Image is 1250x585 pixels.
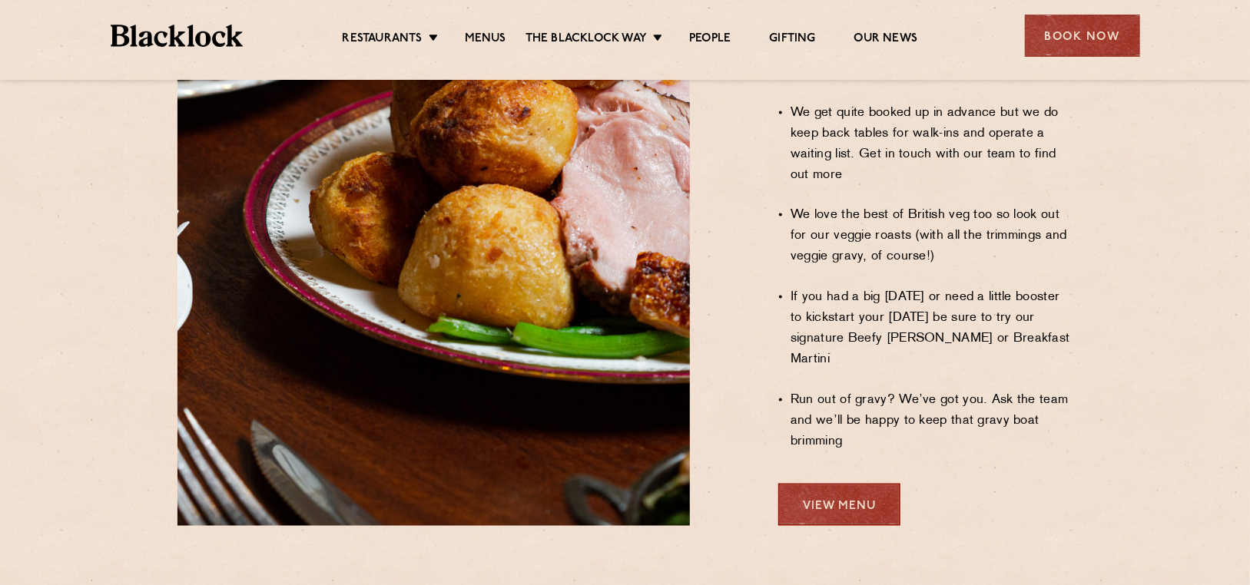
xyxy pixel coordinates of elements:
li: We get quite booked up in advance but we do keep back tables for walk-ins and operate a waiting l... [791,103,1073,186]
li: We love the best of British veg too so look out for our veggie roasts (with all the trimmings and... [791,205,1073,267]
a: The Blacklock Way [526,31,647,48]
a: Restaurants [343,31,423,48]
div: Book Now [1025,15,1140,57]
a: People [689,31,731,48]
img: BL_Textured_Logo-footer-cropped.svg [111,25,244,47]
li: Run out of gravy? We’ve got you. Ask the team and we’ll be happy to keep that gravy boat brimming [791,390,1073,452]
a: Gifting [769,31,815,48]
a: Our News [854,31,918,48]
a: View Menu [778,484,900,526]
a: Menus [465,31,506,48]
li: If you had a big [DATE] or need a little booster to kickstart your [DATE] be sure to try our sign... [791,287,1073,370]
